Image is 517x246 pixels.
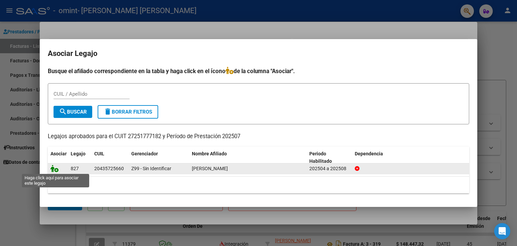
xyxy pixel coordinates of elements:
[59,109,87,115] span: Buscar
[192,166,228,171] span: MATOS MAURO ALEJANDRO
[54,106,92,118] button: Buscar
[94,151,104,156] span: CUIL
[48,147,68,169] datatable-header-cell: Asociar
[48,47,469,60] h2: Asociar Legajo
[71,166,79,171] span: 827
[309,165,349,173] div: 202504 a 202508
[309,151,332,164] span: Periodo Habilitado
[50,151,67,156] span: Asociar
[104,109,152,115] span: Borrar Filtros
[48,67,469,75] h4: Busque el afiliado correspondiente en la tabla y haga click en el ícono de la columna "Asociar".
[68,147,92,169] datatable-header-cell: Legajo
[94,165,124,173] div: 20435725660
[98,105,158,119] button: Borrar Filtros
[48,177,469,193] div: 1 registros
[104,107,112,116] mat-icon: delete
[355,151,383,156] span: Dependencia
[131,151,158,156] span: Gerenciador
[189,147,307,169] datatable-header-cell: Nombre Afiliado
[71,151,85,156] span: Legajo
[129,147,189,169] datatable-header-cell: Gerenciador
[92,147,129,169] datatable-header-cell: CUIL
[307,147,352,169] datatable-header-cell: Periodo Habilitado
[131,166,171,171] span: Z99 - Sin Identificar
[59,107,67,116] mat-icon: search
[352,147,470,169] datatable-header-cell: Dependencia
[48,132,469,141] p: Legajos aprobados para el CUIT 27251777182 y Período de Prestación 202507
[494,223,510,239] div: Open Intercom Messenger
[192,151,227,156] span: Nombre Afiliado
